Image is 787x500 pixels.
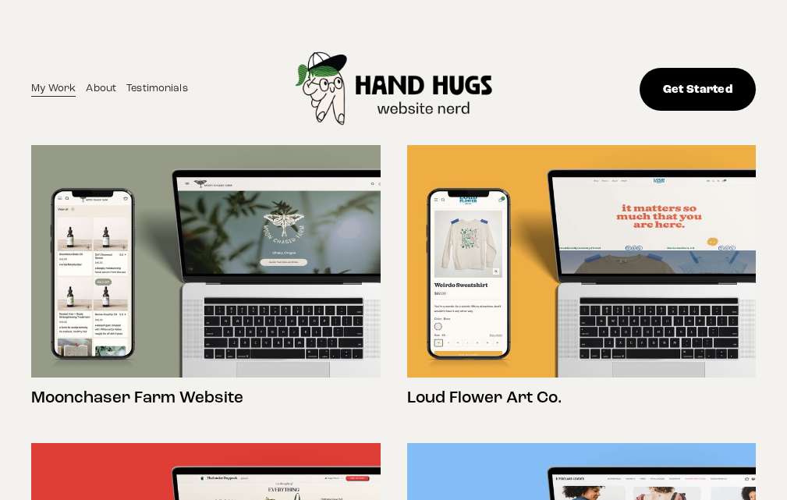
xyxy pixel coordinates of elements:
[86,80,116,98] a: About
[31,80,76,98] a: My Work
[31,387,380,408] h3: Moonchaser Farm Website
[407,145,756,378] img: Loud Flower Art Co.
[126,80,188,98] a: Testimonials
[407,387,756,408] h3: Loud Flower Art Co.
[31,145,380,378] img: Moonchaser Farm Website
[640,68,756,110] a: Get Started
[271,12,516,165] img: Hand Hugs Design | Independent Shopify Expert in Boulder, CO
[31,145,380,417] a: Moonchaser Farm Website Moonchaser Farm Website
[407,145,756,417] a: Loud Flower Art Co. Loud Flower Art Co.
